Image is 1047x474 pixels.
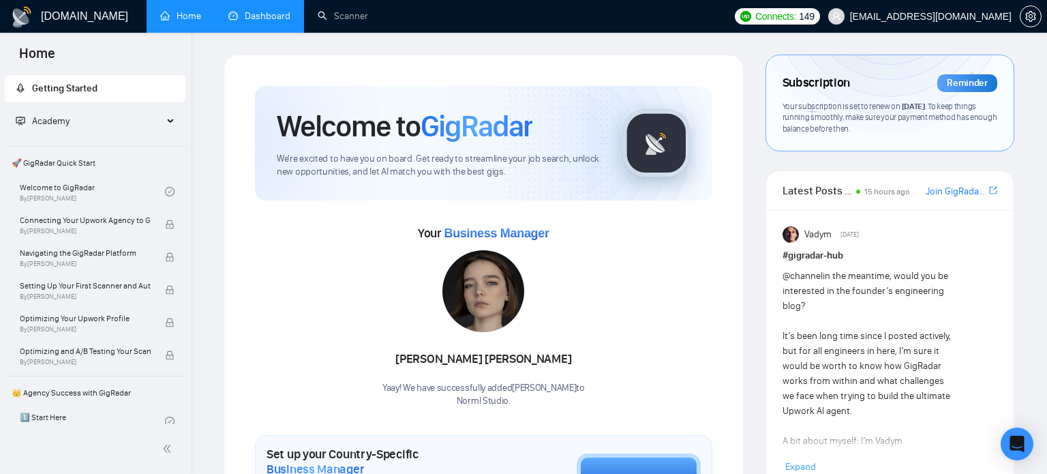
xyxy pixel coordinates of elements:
span: export [989,185,997,196]
span: By [PERSON_NAME] [20,260,151,268]
span: check-circle [165,417,174,426]
a: Join GigRadar Slack Community [926,184,986,199]
span: Latest Posts from the GigRadar Community [783,182,852,199]
a: dashboardDashboard [228,10,290,22]
span: By [PERSON_NAME] [20,227,151,235]
div: Open Intercom Messenger [1001,428,1033,460]
img: Vadym [783,226,799,243]
a: homeHome [160,10,201,22]
a: 1️⃣ Start Here [20,406,165,436]
span: Getting Started [32,83,97,94]
span: lock [165,220,174,229]
span: By [PERSON_NAME] [20,325,151,334]
span: 149 [799,9,814,24]
span: Your subscription is set to renew on . To keep things running smoothly, make sure your payment me... [783,101,997,134]
span: lock [165,351,174,360]
span: lock [165,318,174,327]
span: Connecting Your Upwork Agency to GigRadar [20,213,151,227]
img: upwork-logo.png [740,11,751,22]
span: GigRadar [421,108,532,145]
a: searchScanner [318,10,368,22]
a: setting [1020,11,1042,22]
span: Optimizing and A/B Testing Your Scanner for Better Results [20,344,151,358]
span: 🚀 GigRadar Quick Start [6,149,184,177]
p: Norml Studio . [382,395,585,408]
span: Academy [32,115,70,127]
span: fund-projection-screen [16,116,25,125]
img: 1706121149071-multi-264.jpg [442,250,524,332]
span: rocket [16,83,25,93]
a: Welcome to GigRadarBy[PERSON_NAME] [20,177,165,207]
span: 👑 Agency Success with GigRadar [6,379,184,406]
span: By [PERSON_NAME] [20,358,151,366]
h1: # gigradar-hub [783,248,997,263]
span: By [PERSON_NAME] [20,293,151,301]
span: double-left [162,442,176,456]
span: [DATE] [840,228,859,241]
span: We're excited to have you on board. Get ready to streamline your job search, unlock new opportuni... [277,153,601,179]
div: [PERSON_NAME] [PERSON_NAME] [382,348,585,371]
span: 15 hours ago [864,187,910,196]
span: Your [418,226,549,241]
span: Subscription [783,72,850,95]
span: Setting Up Your First Scanner and Auto-Bidder [20,279,151,293]
div: Yaay! We have successfully added [PERSON_NAME] to [382,382,585,408]
a: export [989,184,997,197]
span: check-circle [165,187,174,196]
span: Navigating the GigRadar Platform [20,246,151,260]
span: Home [8,44,66,72]
span: Expand [785,461,816,473]
span: Connects: [755,9,796,24]
span: Optimizing Your Upwork Profile [20,312,151,325]
span: @channel [783,270,823,282]
h1: Welcome to [277,108,532,145]
li: Getting Started [5,75,185,102]
img: logo [11,6,33,28]
span: lock [165,252,174,262]
span: Vadym [804,227,832,242]
img: gigradar-logo.png [622,109,691,177]
span: user [832,12,841,21]
span: lock [165,285,174,295]
div: Reminder [937,74,997,92]
span: [DATE] [902,101,925,111]
button: setting [1020,5,1042,27]
span: Business Manager [444,226,549,240]
span: Academy [16,115,70,127]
